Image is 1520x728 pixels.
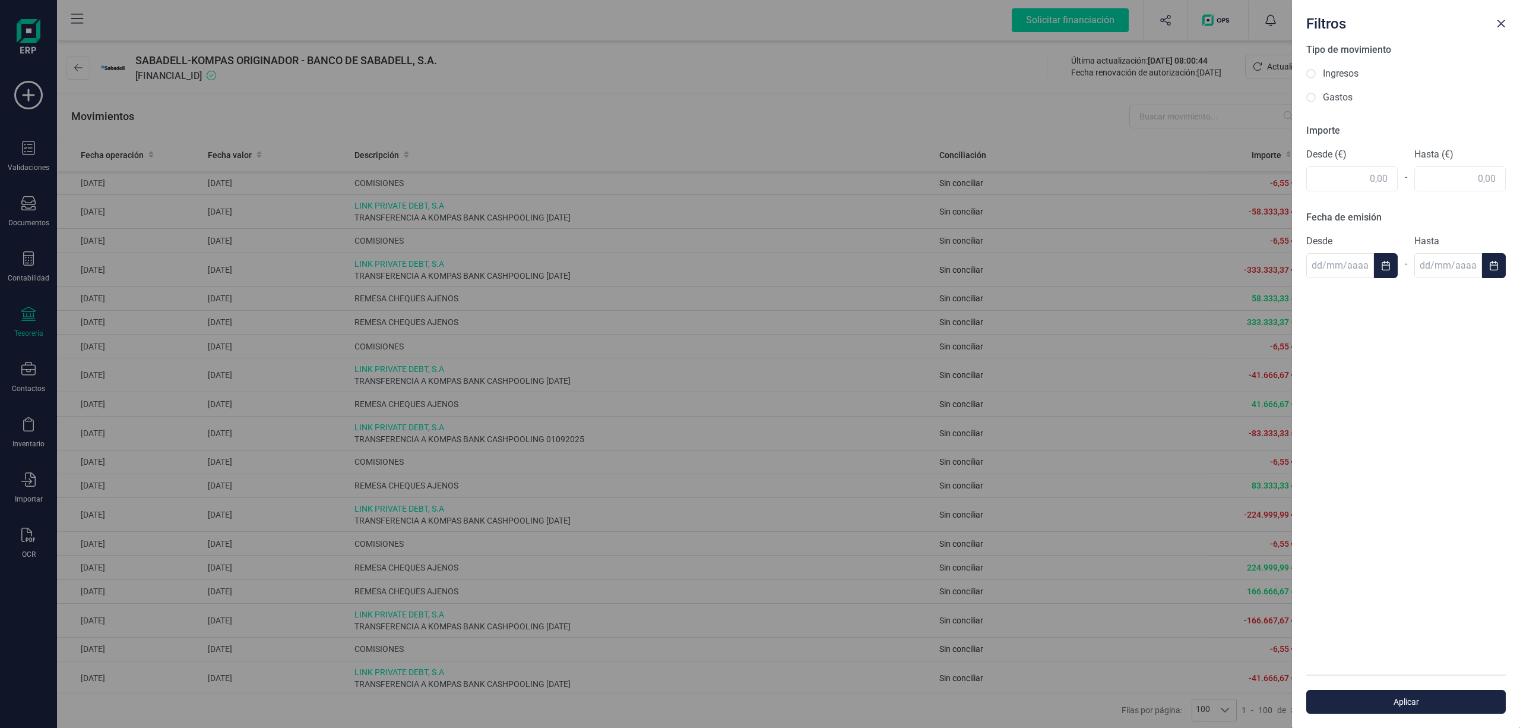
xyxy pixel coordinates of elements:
button: Choose Date [1374,253,1398,278]
input: 0,00 [1414,166,1506,191]
span: Aplicar [1320,696,1492,708]
button: Aplicar [1306,690,1506,714]
label: Hasta (€) [1414,147,1506,162]
span: Importe [1306,125,1340,136]
label: Hasta [1414,234,1506,248]
input: dd/mm/aaaa [1414,253,1482,278]
span: Fecha de emisión [1306,212,1382,223]
span: Tipo de movimiento [1306,44,1391,55]
label: Ingresos [1323,67,1358,81]
button: Choose Date [1482,253,1506,278]
label: Desde (€) [1306,147,1398,162]
div: Filtros [1301,10,1491,33]
button: Close [1491,14,1510,33]
input: 0,00 [1306,166,1398,191]
input: dd/mm/aaaa [1306,253,1374,278]
label: Desde [1306,234,1398,248]
label: Gastos [1323,90,1353,105]
div: - [1398,250,1414,278]
div: - [1398,163,1414,191]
